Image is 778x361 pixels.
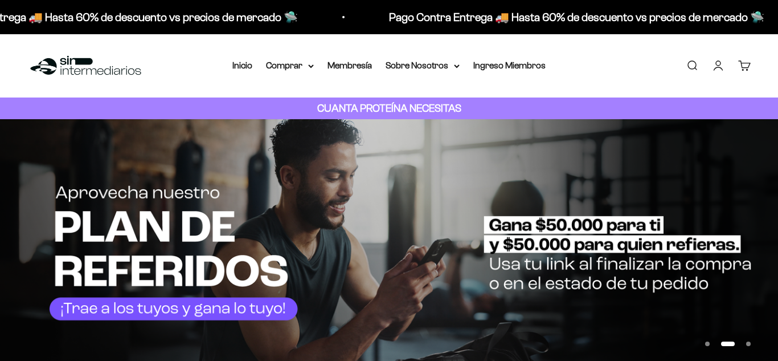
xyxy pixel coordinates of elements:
[386,58,460,73] summary: Sobre Nosotros
[266,58,314,73] summary: Comprar
[232,60,252,70] a: Inicio
[327,60,372,70] a: Membresía
[389,8,764,26] p: Pago Contra Entrega 🚚 Hasta 60% de descuento vs precios de mercado 🛸
[473,60,546,70] a: Ingreso Miembros
[317,102,461,114] strong: CUANTA PROTEÍNA NECESITAS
